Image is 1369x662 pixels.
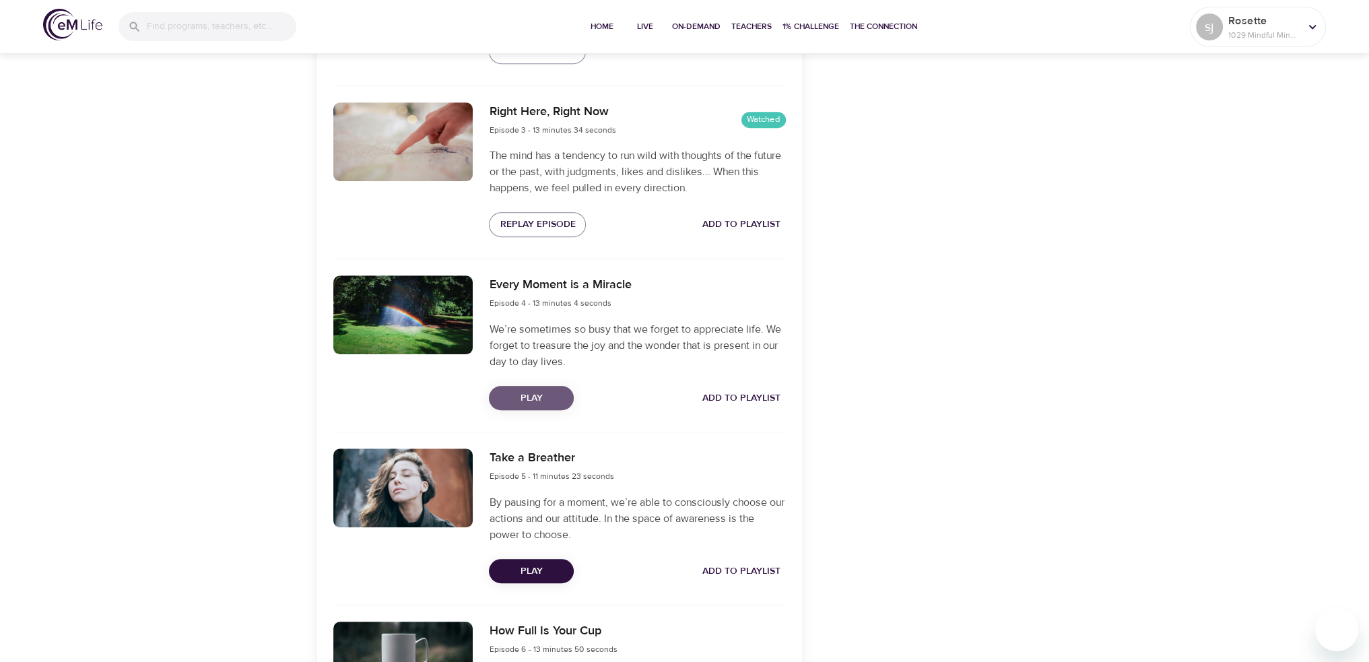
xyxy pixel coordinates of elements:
[489,559,574,584] button: Play
[489,471,613,482] span: Episode 5 - 11 minutes 23 seconds
[702,390,780,407] span: Add to Playlist
[850,20,917,34] span: The Connection
[500,216,575,233] span: Replay Episode
[489,622,617,641] h6: How Full Is Your Cup
[697,386,786,411] button: Add to Playlist
[147,12,296,41] input: Find programs, teachers, etc...
[697,212,786,237] button: Add to Playlist
[586,20,618,34] span: Home
[489,212,586,237] button: Replay Episode
[697,559,786,584] button: Add to Playlist
[489,644,617,655] span: Episode 6 - 13 minutes 50 seconds
[489,449,613,468] h6: Take a Breather
[489,321,785,370] p: We’re sometimes so busy that we forget to appreciate life. We forget to treasure the joy and the ...
[1315,608,1358,651] iframe: Button to launch messaging window
[43,9,102,40] img: logo
[489,102,615,122] h6: Right Here, Right Now
[1228,13,1300,29] p: Rosette
[489,494,785,543] p: By pausing for a moment, we’re able to consciously choose our actions and our attitude. In the sp...
[741,113,786,126] span: Watched
[672,20,721,34] span: On-Demand
[702,216,780,233] span: Add to Playlist
[731,20,772,34] span: Teachers
[489,298,611,308] span: Episode 4 - 13 minutes 4 seconds
[1228,29,1300,41] p: 1029 Mindful Minutes
[500,390,563,407] span: Play
[702,563,780,580] span: Add to Playlist
[489,275,631,295] h6: Every Moment is a Miracle
[782,20,839,34] span: 1% Challenge
[489,125,615,135] span: Episode 3 - 13 minutes 34 seconds
[489,147,785,196] p: The mind has a tendency to run wild with thoughts of the future or the past, with judgments, like...
[629,20,661,34] span: Live
[500,563,563,580] span: Play
[489,386,574,411] button: Play
[1196,13,1223,40] div: sj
